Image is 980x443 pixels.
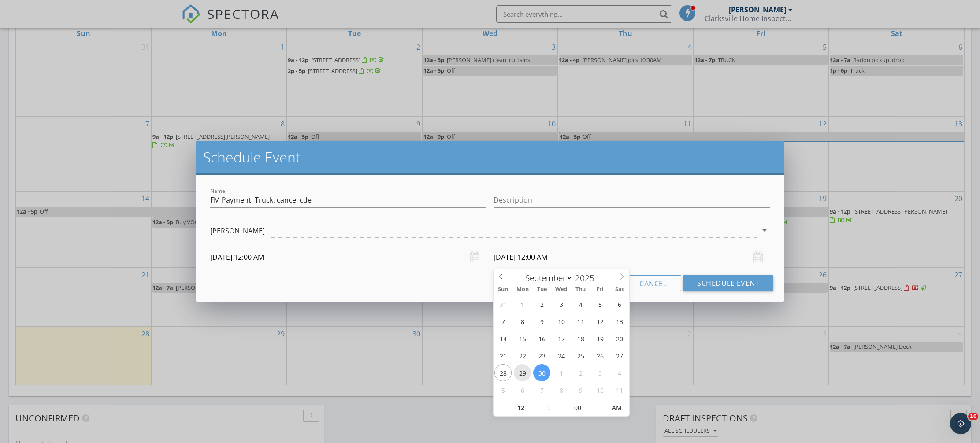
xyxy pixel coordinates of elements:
span: September 22, 2025 [514,347,531,364]
span: Sun [494,287,513,292]
span: : [548,399,550,417]
span: September 15, 2025 [514,330,531,347]
span: September 4, 2025 [572,295,589,313]
span: September 21, 2025 [494,347,512,364]
span: September 12, 2025 [591,313,609,330]
span: September 2, 2025 [533,295,550,313]
span: Wed [552,287,571,292]
i: arrow_drop_down [759,225,770,236]
span: Tue [532,287,552,292]
span: September 18, 2025 [572,330,589,347]
span: October 8, 2025 [553,381,570,399]
span: September 23, 2025 [533,347,550,364]
span: September 19, 2025 [591,330,609,347]
h2: Schedule Event [203,148,777,166]
span: September 11, 2025 [572,313,589,330]
span: September 5, 2025 [591,295,609,313]
span: September 10, 2025 [553,313,570,330]
button: Cancel [625,275,681,291]
span: September 14, 2025 [494,330,512,347]
span: October 1, 2025 [553,364,570,381]
span: October 11, 2025 [611,381,628,399]
span: September 24, 2025 [553,347,570,364]
span: September 7, 2025 [494,313,512,330]
span: Fri [590,287,610,292]
span: September 1, 2025 [514,295,531,313]
span: September 17, 2025 [553,330,570,347]
span: September 27, 2025 [611,347,628,364]
span: Mon [513,287,532,292]
span: September 6, 2025 [611,295,628,313]
div: [PERSON_NAME] [210,227,265,235]
span: September 28, 2025 [494,364,512,381]
span: September 26, 2025 [591,347,609,364]
span: 10 [968,413,978,420]
span: September 29, 2025 [514,364,531,381]
span: September 8, 2025 [514,313,531,330]
span: October 6, 2025 [514,381,531,399]
span: October 10, 2025 [591,381,609,399]
span: October 3, 2025 [591,364,609,381]
span: Thu [571,287,590,292]
input: Year [573,272,602,284]
input: Select date [210,247,486,268]
span: September 20, 2025 [611,330,628,347]
span: Sat [610,287,629,292]
span: August 31, 2025 [494,295,512,313]
span: October 4, 2025 [611,364,628,381]
span: September 3, 2025 [553,295,570,313]
span: September 13, 2025 [611,313,628,330]
span: September 16, 2025 [533,330,550,347]
span: October 5, 2025 [494,381,512,399]
button: Schedule Event [683,275,773,291]
span: September 25, 2025 [572,347,589,364]
span: September 9, 2025 [533,313,550,330]
span: Click to toggle [605,399,629,417]
span: October 2, 2025 [572,364,589,381]
span: October 9, 2025 [572,381,589,399]
span: October 7, 2025 [533,381,550,399]
span: September 30, 2025 [533,364,550,381]
input: Select date [494,247,770,268]
iframe: Intercom live chat [950,413,971,434]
